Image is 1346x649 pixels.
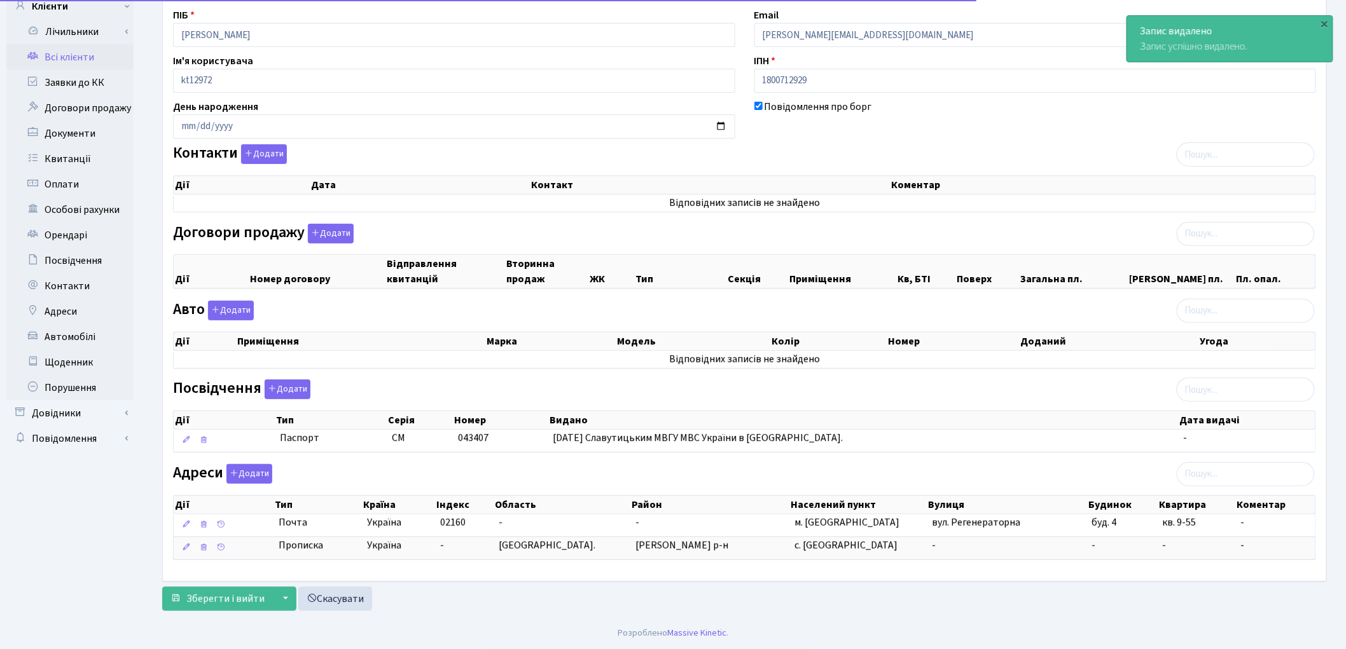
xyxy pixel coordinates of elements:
[1127,16,1333,62] div: Запис успішно видалено.
[236,332,485,350] th: Приміщення
[6,95,134,121] a: Договори продажу
[173,224,354,243] label: Договори продажу
[6,222,134,248] a: Орендарі
[794,516,899,529] span: м. [GEOGRAPHIC_DATA]
[635,538,728,552] span: [PERSON_NAME] р-н
[932,538,936,552] span: -
[1163,516,1197,529] span: кв. 9-55
[887,332,1019,350] th: Номер
[1158,496,1236,514] th: Квартира
[1177,299,1315,323] input: Пошук...
[205,298,254,320] a: Додати
[174,351,1315,368] td: Відповідних записів не знайдено
[6,121,134,146] a: Документи
[226,464,272,484] button: Адреси
[890,176,1315,194] th: Коментар
[499,516,503,529] span: -
[174,195,1315,212] td: Відповідних записів не знайдено
[1240,538,1244,552] span: -
[392,431,405,445] span: СМ
[1319,17,1331,30] div: ×
[896,255,955,288] th: Кв, БТІ
[1128,255,1235,288] th: [PERSON_NAME] пл.
[1140,24,1212,38] strong: Запис видалено
[1177,378,1315,402] input: Пошук...
[453,411,548,429] th: Номер
[275,411,387,429] th: Тип
[387,411,454,429] th: Серія
[173,301,254,320] label: Авто
[1198,332,1315,350] th: Угода
[174,255,249,288] th: Дії
[6,172,134,197] a: Оплати
[932,516,1021,529] span: вул. Регенераторна
[174,332,236,350] th: Дії
[6,375,134,400] a: Порушення
[505,255,588,288] th: Вторинна продаж
[635,516,639,529] span: -
[15,19,134,44] a: Лічильники
[279,516,307,530] span: Почта
[298,587,372,611] a: Скасувати
[754,53,776,69] label: ІПН
[274,496,363,514] th: Тип
[667,626,726,639] a: Massive Kinetic
[1177,142,1315,167] input: Пошук...
[635,255,727,288] th: Тип
[789,496,927,514] th: Населений пункт
[308,224,354,243] button: Договори продажу
[588,255,635,288] th: ЖК
[458,431,489,445] span: 043407
[265,379,310,399] button: Посвідчення
[173,464,272,484] label: Адреси
[1092,516,1117,529] span: буд. 4
[494,496,630,514] th: Область
[6,299,134,324] a: Адреси
[530,176,890,194] th: Контакт
[173,379,310,399] label: Посвідчення
[1019,332,1198,350] th: Доданий
[1183,431,1187,445] span: -
[6,197,134,222] a: Особові рахунки
[162,587,273,611] button: Зберегти і вийти
[6,248,134,273] a: Посвідчення
[249,255,385,288] th: Номер договору
[6,70,134,95] a: Заявки до КК
[385,255,505,288] th: Відправлення квитанцій
[553,431,843,445] span: [DATE] Славутицьким МВГУ МВС України в [GEOGRAPHIC_DATA].
[367,516,429,530] span: Україна
[1019,255,1128,288] th: Загальна пл.
[485,332,616,350] th: Марка
[927,496,1087,514] th: Вулиця
[1235,255,1316,288] th: Пл. опал.
[727,255,789,288] th: Секція
[499,538,595,552] span: [GEOGRAPHIC_DATA].
[1177,222,1315,246] input: Пошук...
[1240,516,1244,529] span: -
[616,332,770,350] th: Модель
[279,538,323,553] span: Прописка
[794,538,898,552] span: с. [GEOGRAPHIC_DATA]
[754,8,779,23] label: Email
[186,592,265,606] span: Зберегти і вийти
[789,255,897,288] th: Приміщення
[6,44,134,70] a: Всі клієнти
[238,142,287,165] a: Додати
[280,431,382,446] span: Паспорт
[6,426,134,451] a: Повідомлення
[1177,462,1315,486] input: Пошук...
[548,411,1179,429] th: Видано
[765,99,872,114] label: Повідомлення про борг
[363,496,435,514] th: Країна
[1163,538,1167,552] span: -
[630,496,789,514] th: Район
[223,461,272,484] a: Додати
[174,176,310,194] th: Дії
[618,626,728,640] div: Розроблено .
[6,400,134,426] a: Довідники
[305,221,354,243] a: Додати
[261,378,310,400] a: Додати
[6,350,134,375] a: Щоденник
[310,176,531,194] th: Дата
[174,411,275,429] th: Дії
